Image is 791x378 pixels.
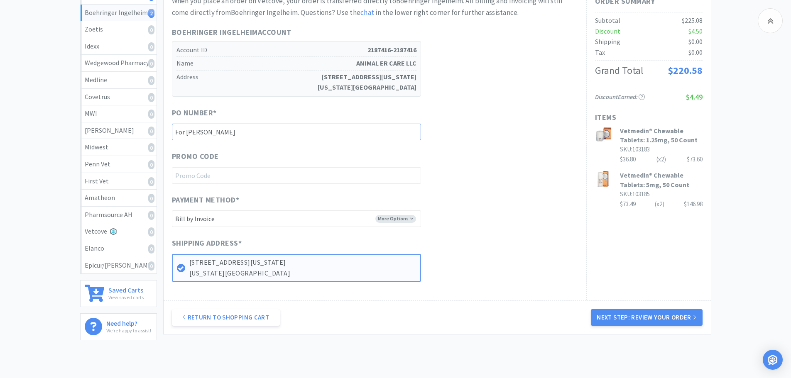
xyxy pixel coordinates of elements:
a: Medline0 [81,72,157,89]
div: Epicur/[PERSON_NAME] [85,260,152,271]
h1: Items [595,112,703,124]
input: Promo Code [172,167,421,184]
a: Saved CartsView saved carts [80,280,157,307]
p: [STREET_ADDRESS][US_STATE] [189,257,416,268]
i: 0 [148,110,154,119]
div: First Vet [85,176,152,187]
span: SKU: 103183 [620,145,650,153]
div: Boehringer Ingelheim [85,7,152,18]
div: MWI [85,108,152,119]
div: Vetcove [85,226,152,237]
i: 0 [148,261,154,271]
span: Shipping Address * [172,237,242,249]
a: [PERSON_NAME]0 [81,122,157,139]
a: chat [360,8,374,17]
div: Grand Total [595,63,643,78]
div: $146.98 [684,199,703,209]
input: PO Number [172,124,421,140]
img: 798b9ccb762045ac885a58be9364538c_132525.jpeg [595,126,612,143]
a: MWI0 [81,105,157,122]
h3: Vetmedin® Chewable Tablets: 1.25mg, 50 Count [620,126,703,145]
span: $0.00 [688,37,703,46]
h5: Account ID [176,44,416,57]
div: $73.60 [687,154,703,164]
span: Discount Earned: [595,93,645,101]
i: 0 [148,76,154,85]
a: Boehringer Ingelheim2 [81,5,157,22]
div: Midwest [85,142,152,153]
a: Return to Shopping Cart [172,309,280,326]
img: 70d24b04cfa3450ca98a1aeb92c548f9_132528.jpeg [595,171,612,187]
span: Payment Method * [172,194,240,206]
div: $73.49 [620,199,703,209]
span: Promo Code [172,151,219,163]
div: Pharmsource AH [85,210,152,220]
a: Vetcove0 [81,223,157,240]
i: 0 [148,244,154,254]
i: 0 [148,93,154,102]
span: $4.49 [686,92,703,102]
p: [US_STATE][GEOGRAPHIC_DATA] [189,268,416,279]
div: Penn Vet [85,159,152,170]
h6: Need help? [106,318,151,327]
a: Midwest0 [81,139,157,156]
h3: Vetmedin® Chewable Tablets: 5mg, 50 Count [620,171,703,189]
span: PO Number * [172,107,217,119]
i: 0 [148,177,154,186]
button: Next Step: Review Your Order [591,309,702,326]
div: Covetrus [85,92,152,102]
strong: ANIMAL ER CARE LLC [356,58,416,69]
a: Covetrus0 [81,89,157,106]
div: $36.80 [620,154,703,164]
i: 0 [148,160,154,169]
i: 0 [148,143,154,152]
strong: 2187416-2187416 [367,45,416,56]
div: Medline [85,75,152,85]
a: First Vet0 [81,173,157,190]
div: Discount [595,26,620,37]
div: Tax [595,47,605,58]
a: Pharmsource AH0 [81,207,157,224]
p: We're happy to assist! [106,327,151,334]
span: $220.58 [668,64,703,77]
a: Wedgewood Pharmacy0 [81,55,157,72]
strong: [STREET_ADDRESS][US_STATE] [US_STATE][GEOGRAPHIC_DATA] [318,72,416,93]
div: Subtotal [595,15,620,26]
h6: Saved Carts [108,285,144,293]
i: 2 [148,9,154,18]
h1: Boehringer Ingelheim Account [172,27,421,39]
span: $225.08 [682,16,703,24]
div: Amatheon [85,193,152,203]
a: Idexx0 [81,38,157,55]
i: 0 [148,25,154,34]
a: Zoetis0 [81,21,157,38]
div: [PERSON_NAME] [85,125,152,136]
i: 0 [148,127,154,136]
div: Zoetis [85,24,152,35]
div: (x 2 ) [656,154,666,164]
a: Amatheon0 [81,190,157,207]
h5: Name [176,57,416,71]
i: 0 [148,227,154,237]
i: 0 [148,211,154,220]
span: $4.50 [688,27,703,35]
span: $0.00 [688,48,703,56]
i: 0 [148,42,154,51]
i: 0 [148,59,154,68]
h5: Address [176,71,416,94]
div: Shipping [595,37,620,47]
a: Elanco0 [81,240,157,257]
div: Open Intercom Messenger [763,350,783,370]
div: (x 2 ) [655,199,664,209]
a: Penn Vet0 [81,156,157,173]
p: View saved carts [108,293,144,301]
span: SKU: 103185 [620,190,650,198]
div: Wedgewood Pharmacy [85,58,152,68]
a: Epicur/[PERSON_NAME]0 [81,257,157,274]
div: Elanco [85,243,152,254]
div: Idexx [85,41,152,52]
i: 0 [148,194,154,203]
